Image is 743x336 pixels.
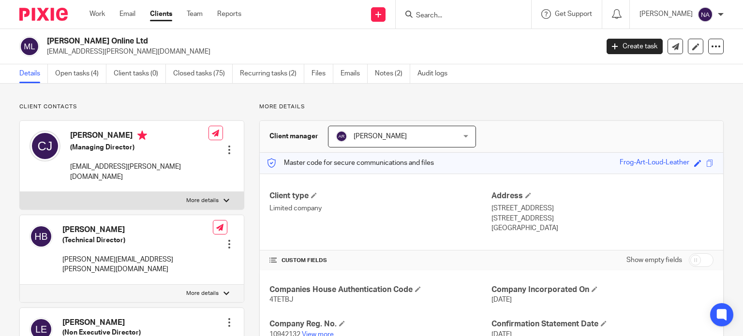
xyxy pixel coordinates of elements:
img: svg%3E [336,131,347,142]
a: Create task [607,39,663,54]
a: Email [119,9,135,19]
p: Master code for secure communications and files [267,158,434,168]
h4: [PERSON_NAME] [70,131,208,143]
p: More details [259,103,724,111]
a: Open tasks (4) [55,64,106,83]
img: svg%3E [30,225,53,248]
h5: (Technical Director) [62,235,213,245]
h4: Confirmation Statement Date [491,319,713,329]
a: Recurring tasks (2) [240,64,304,83]
p: More details [186,290,219,297]
input: Search [415,12,502,20]
h4: [PERSON_NAME] [62,318,141,328]
p: [PERSON_NAME] [639,9,693,19]
p: Client contacts [19,103,244,111]
a: Closed tasks (75) [173,64,233,83]
i: Primary [137,131,147,140]
a: Files [312,64,333,83]
p: [STREET_ADDRESS] [491,214,713,223]
h5: (Managing Director) [70,143,208,152]
span: Get Support [555,11,592,17]
a: Client tasks (0) [114,64,166,83]
img: svg%3E [19,36,40,57]
a: Emails [341,64,368,83]
img: svg%3E [30,131,60,161]
img: svg%3E [698,7,713,22]
p: [EMAIL_ADDRESS][PERSON_NAME][DOMAIN_NAME] [47,47,592,57]
h4: Company Incorporated On [491,285,713,295]
span: 4TETBJ [269,296,293,303]
p: [GEOGRAPHIC_DATA] [491,223,713,233]
h4: Companies House Authentication Code [269,285,491,295]
span: [PERSON_NAME] [354,133,407,140]
p: [EMAIL_ADDRESS][PERSON_NAME][DOMAIN_NAME] [70,162,208,182]
h2: [PERSON_NAME] Online Ltd [47,36,483,46]
a: Audit logs [417,64,455,83]
p: More details [186,197,219,205]
h4: Client type [269,191,491,201]
h4: Company Reg. No. [269,319,491,329]
p: [PERSON_NAME][EMAIL_ADDRESS][PERSON_NAME][DOMAIN_NAME] [62,255,213,275]
a: Details [19,64,48,83]
a: Work [89,9,105,19]
a: Clients [150,9,172,19]
a: Notes (2) [375,64,410,83]
h4: [PERSON_NAME] [62,225,213,235]
img: Pixie [19,8,68,21]
h3: Client manager [269,131,318,141]
p: [STREET_ADDRESS] [491,204,713,213]
p: Limited company [269,204,491,213]
a: Team [187,9,203,19]
a: Reports [217,9,241,19]
div: Frog-Art-Loud-Leather [620,158,689,169]
h4: CUSTOM FIELDS [269,257,491,264]
h4: Address [491,191,713,201]
label: Show empty fields [626,255,682,265]
span: [DATE] [491,296,512,303]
